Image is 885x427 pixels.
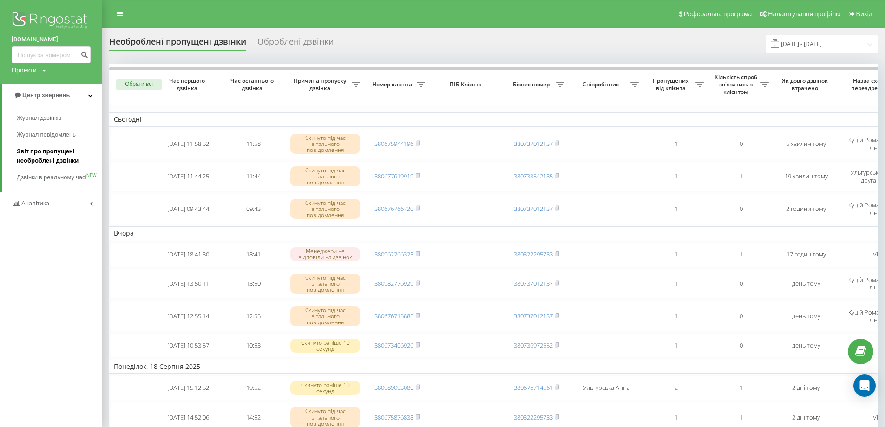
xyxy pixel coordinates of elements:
td: [DATE] 09:43:44 [156,194,221,224]
span: Звіт про пропущені необроблені дзвінки [17,147,98,165]
a: Звіт про пропущені необроблені дзвінки [17,143,102,169]
td: 1 [708,161,774,192]
span: ПІБ Клієнта [438,81,496,88]
span: Співробітник [574,81,630,88]
span: Бізнес номер [509,81,556,88]
td: 19:52 [221,375,286,400]
td: день тому [774,301,839,331]
a: 380322295733 [514,250,553,258]
a: 380675876838 [374,413,413,421]
a: 380737012137 [514,279,553,288]
img: Ringostat logo [12,9,91,33]
a: 380989093080 [374,383,413,392]
td: 1 [643,161,708,192]
div: Оброблені дзвінки [257,37,334,51]
span: Журнал дзвінків [17,113,61,123]
div: Скинуто під час вітального повідомлення [290,166,360,187]
td: 1 [643,333,708,358]
td: 11:44 [221,161,286,192]
div: Необроблені пропущені дзвінки [109,37,246,51]
div: Open Intercom Messenger [853,374,876,397]
span: Пропущених від клієнта [648,77,695,92]
span: Налаштування профілю [768,10,840,18]
span: Як довго дзвінок втрачено [781,77,831,92]
a: 380737012137 [514,312,553,320]
a: 380737012137 [514,204,553,213]
td: 09:43 [221,194,286,224]
td: [DATE] 13:50:11 [156,268,221,299]
span: Час останнього дзвінка [228,77,278,92]
td: 1 [643,268,708,299]
span: Журнал повідомлень [17,130,76,139]
td: 0 [708,333,774,358]
a: Дзвінки в реальному часіNEW [17,169,102,186]
td: 1 [643,242,708,267]
td: 12:55 [221,301,286,331]
td: 17 годин тому [774,242,839,267]
td: 0 [708,194,774,224]
a: Центр звернень [2,84,102,106]
td: [DATE] 11:58:52 [156,129,221,159]
a: 380737012137 [514,139,553,148]
td: день тому [774,333,839,358]
div: Скинуто раніше 10 секунд [290,339,360,353]
span: Центр звернень [22,92,70,99]
div: Скинуто під час вітального повідомлення [290,199,360,219]
td: 11:58 [221,129,286,159]
span: Причина пропуску дзвінка [290,77,352,92]
td: 2 [643,375,708,400]
div: Скинуто під час вітального повідомлення [290,134,360,154]
td: 5 хвилин тому [774,129,839,159]
td: 2 години тому [774,194,839,224]
span: Дзвінки в реальному часі [17,173,86,182]
button: Обрати всі [116,79,162,90]
a: 380676766720 [374,204,413,213]
td: день тому [774,268,839,299]
a: 380677619919 [374,172,413,180]
td: 1 [643,129,708,159]
a: 380962266323 [374,250,413,258]
span: Час першого дзвінка [163,77,213,92]
div: Менеджери не відповіли на дзвінок [290,247,360,261]
td: 13:50 [221,268,286,299]
a: 380673406926 [374,341,413,349]
a: 380982776929 [374,279,413,288]
td: 1 [708,375,774,400]
a: 380676714561 [514,383,553,392]
a: 380675944196 [374,139,413,148]
td: [DATE] 11:44:25 [156,161,221,192]
td: [DATE] 15:12:52 [156,375,221,400]
td: 0 [708,268,774,299]
td: 1 [643,194,708,224]
span: Реферальна програма [684,10,752,18]
span: Номер клієнта [369,81,417,88]
div: Скинуто раніше 10 секунд [290,381,360,395]
div: Скинуто під час вітального повідомлення [290,274,360,294]
td: [DATE] 12:55:14 [156,301,221,331]
td: 2 дні тому [774,375,839,400]
a: 380322295733 [514,413,553,421]
td: 18:41 [221,242,286,267]
div: Проекти [12,66,37,75]
a: [DOMAIN_NAME] [12,35,91,44]
td: 1 [643,301,708,331]
a: 380676715885 [374,312,413,320]
span: Вихід [856,10,872,18]
td: [DATE] 10:53:57 [156,333,221,358]
span: Кількість спроб зв'язатись з клієнтом [713,73,760,95]
span: Аналiтика [21,200,49,207]
a: 380733542135 [514,172,553,180]
a: Журнал повідомлень [17,126,102,143]
input: Пошук за номером [12,46,91,63]
td: 19 хвилин тому [774,161,839,192]
td: 0 [708,129,774,159]
div: Скинуто під час вітального повідомлення [290,306,360,327]
td: 10:53 [221,333,286,358]
a: Журнал дзвінків [17,110,102,126]
td: 0 [708,301,774,331]
td: Ульгурська Анна [569,375,643,400]
a: 380736972552 [514,341,553,349]
td: 1 [708,242,774,267]
td: [DATE] 18:41:30 [156,242,221,267]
